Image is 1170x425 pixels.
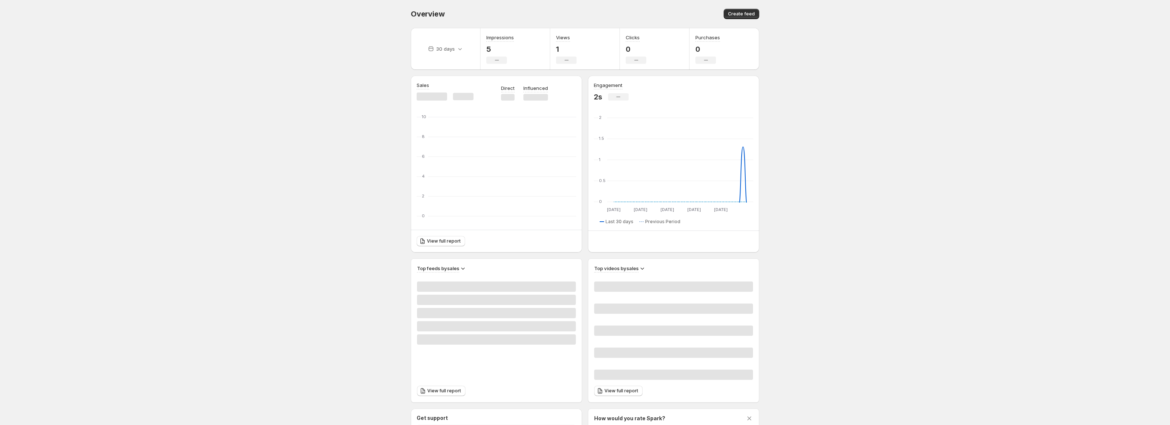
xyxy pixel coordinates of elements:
[422,174,425,179] text: 4
[599,136,604,141] text: 1.5
[599,199,602,204] text: 0
[626,34,640,41] h3: Clicks
[422,114,426,119] text: 10
[422,193,424,199] text: 2
[417,236,465,246] a: View full report
[606,219,633,225] span: Last 30 days
[422,154,425,159] text: 6
[728,11,755,17] span: Create feed
[645,219,680,225] span: Previous Period
[594,386,643,396] a: View full report
[607,207,621,212] text: [DATE]
[417,414,448,422] h3: Get support
[695,45,720,54] p: 0
[422,134,425,139] text: 8
[523,84,548,92] p: Influenced
[724,9,759,19] button: Create feed
[594,92,602,101] p: 2s
[594,415,665,422] h3: How would you rate Spark?
[687,207,701,212] text: [DATE]
[695,34,720,41] h3: Purchases
[599,115,602,120] text: 2
[661,207,674,212] text: [DATE]
[626,45,646,54] p: 0
[599,157,600,162] text: 1
[556,34,570,41] h3: Views
[594,265,639,272] h3: Top videos by sales
[714,207,728,212] text: [DATE]
[427,388,461,394] span: View full report
[422,213,425,218] text: 0
[417,386,465,396] a: View full report
[427,238,461,244] span: View full report
[501,84,515,92] p: Direct
[556,45,577,54] p: 1
[604,388,638,394] span: View full report
[486,45,514,54] p: 5
[417,265,459,272] h3: Top feeds by sales
[486,34,514,41] h3: Impressions
[411,10,445,18] span: Overview
[594,81,622,89] h3: Engagement
[599,178,606,183] text: 0.5
[436,45,455,52] p: 30 days
[634,207,647,212] text: [DATE]
[417,81,429,89] h3: Sales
